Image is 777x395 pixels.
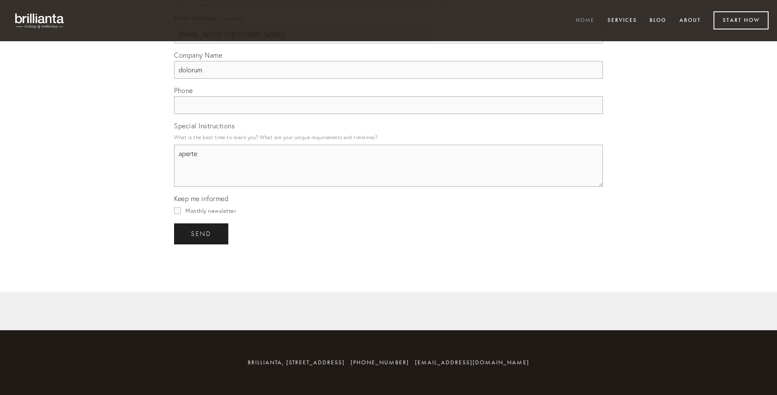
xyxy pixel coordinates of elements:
img: brillianta - research, strategy, marketing [8,8,71,33]
input: Monthly newsletter [174,207,181,214]
span: Monthly newsletter [185,207,236,214]
a: About [674,14,706,28]
span: brillianta, [STREET_ADDRESS] [248,359,345,366]
p: What is the best time to reach you? What are your unique requirements and timelines? [174,132,603,143]
textarea: aperte [174,145,603,187]
a: Services [602,14,642,28]
a: Start Now [714,11,769,29]
span: Company Name [174,51,222,59]
span: [PHONE_NUMBER] [351,359,409,366]
button: sendsend [174,223,228,244]
span: Phone [174,86,193,95]
span: send [191,230,211,238]
a: Home [571,14,600,28]
a: [EMAIL_ADDRESS][DOMAIN_NAME] [415,359,529,366]
a: Blog [644,14,672,28]
span: Special Instructions [174,122,235,130]
span: Keep me informed [174,194,228,203]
